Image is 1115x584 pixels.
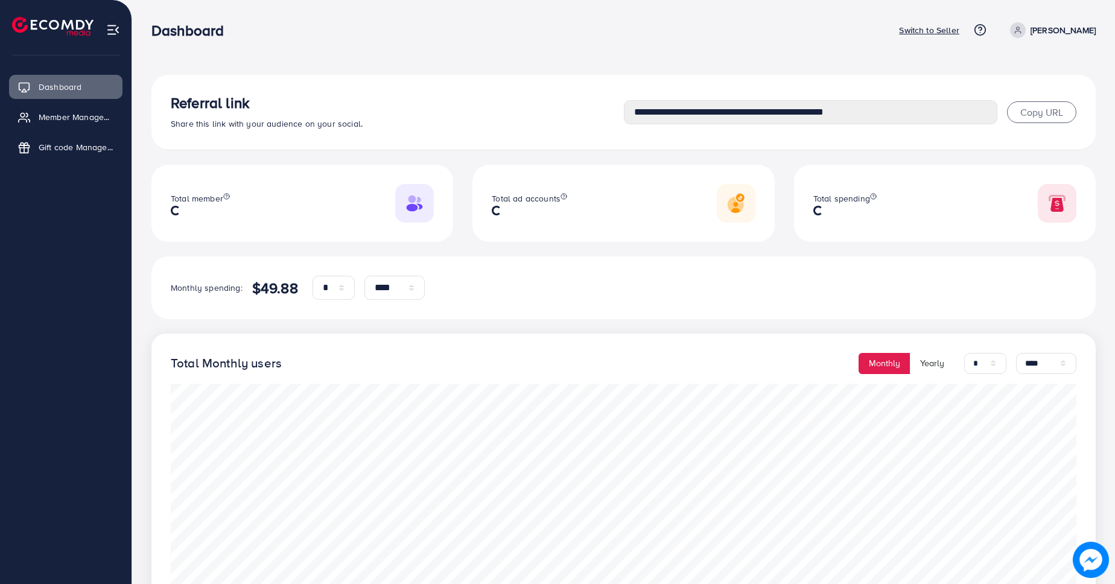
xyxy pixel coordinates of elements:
a: Dashboard [9,75,122,99]
span: Dashboard [39,81,81,93]
img: logo [12,17,94,36]
img: Responsive image [717,184,755,223]
a: Gift code Management [9,135,122,159]
button: Copy URL [1007,101,1076,123]
button: Monthly [859,353,910,374]
h4: Total Monthly users [171,356,282,371]
span: Copy URL [1020,106,1063,119]
h3: Dashboard [151,22,233,39]
p: [PERSON_NAME] [1031,23,1096,37]
img: image [1073,542,1109,578]
button: Yearly [910,353,955,374]
p: Switch to Seller [899,23,959,37]
img: Responsive image [1038,184,1076,223]
img: menu [106,23,120,37]
span: Share this link with your audience on your social. [171,118,363,130]
img: Responsive image [395,184,434,223]
a: [PERSON_NAME] [1005,22,1096,38]
span: Member Management [39,111,113,123]
h3: Referral link [171,94,624,112]
a: Member Management [9,105,122,129]
span: Total ad accounts [492,192,561,205]
p: Monthly spending: [171,281,243,295]
h4: $49.88 [252,279,298,297]
span: Gift code Management [39,141,113,153]
span: Total member [171,192,223,205]
span: Total spending [813,192,870,205]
